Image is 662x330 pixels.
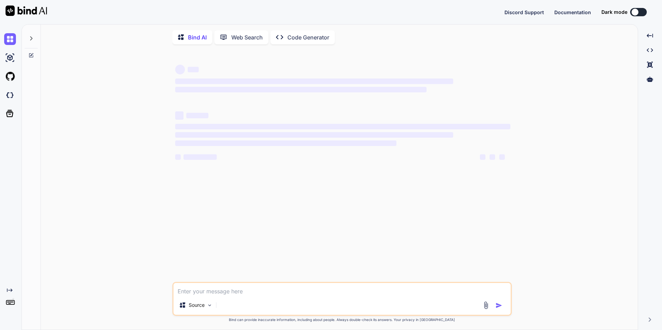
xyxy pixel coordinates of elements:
span: ‌ [499,154,505,160]
span: ‌ [175,65,185,74]
p: Web Search [231,33,263,42]
button: Documentation [554,9,591,16]
img: chat [4,33,16,45]
img: githubLight [4,71,16,82]
span: ‌ [480,154,485,160]
span: ‌ [186,113,208,118]
img: icon [495,302,502,309]
img: ai-studio [4,52,16,64]
span: ‌ [175,79,453,84]
span: ‌ [175,140,396,146]
button: Discord Support [504,9,544,16]
p: Bind AI [188,33,207,42]
span: Dark mode [601,9,627,16]
img: Pick Models [207,302,213,308]
span: ‌ [175,132,453,138]
span: ‌ [175,111,184,120]
p: Bind can provide inaccurate information, including about people. Always double-check its answers.... [172,317,512,322]
img: Bind AI [6,6,47,16]
span: ‌ [184,154,217,160]
span: ‌ [175,87,427,92]
span: Discord Support [504,9,544,15]
span: ‌ [188,67,199,72]
span: ‌ [175,124,510,129]
p: Code Generator [287,33,329,42]
p: Source [189,302,205,309]
span: ‌ [175,154,181,160]
img: darkCloudIdeIcon [4,89,16,101]
img: attachment [482,301,490,309]
span: ‌ [490,154,495,160]
span: Documentation [554,9,591,15]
